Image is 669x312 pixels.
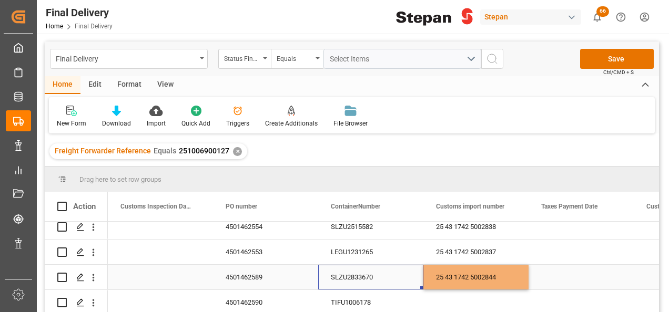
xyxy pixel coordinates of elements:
div: Final Delivery [56,51,196,65]
span: Select Items [330,55,374,63]
div: Press SPACE to select this row. [45,265,108,290]
span: ContainerNumber [331,203,380,210]
div: Import [147,119,166,128]
span: Freight Forwarder Reference [55,147,151,155]
a: Home [46,23,63,30]
button: Help Center [609,5,633,29]
div: Equals [277,51,312,64]
button: open menu [50,49,208,69]
div: Download [102,119,131,128]
span: Drag here to set row groups [79,175,161,183]
button: open menu [271,49,323,69]
div: Press SPACE to select this row. [45,214,108,240]
img: Stepan_Company_logo.svg.png_1713531530.png [396,8,473,26]
button: Save [580,49,654,69]
button: open menu [323,49,481,69]
div: ✕ [233,147,242,156]
button: show 66 new notifications [585,5,609,29]
span: 251006900127 [179,147,229,155]
div: Quick Add [181,119,210,128]
button: open menu [218,49,271,69]
span: Equals [154,147,176,155]
div: Triggers [226,119,249,128]
div: File Browser [333,119,368,128]
div: Status Final Delivery [224,51,260,64]
span: Customs Inspection Date [120,203,191,210]
span: Ctrl/CMD + S [603,68,634,76]
div: View [149,76,181,94]
div: Home [45,76,80,94]
button: search button [481,49,503,69]
div: SLZU2515582 [318,214,423,239]
span: Taxes Payment Date [541,203,597,210]
div: 4501462554 [213,214,318,239]
div: Create Additionals [265,119,318,128]
span: 66 [596,6,609,17]
div: LEGU1231265 [318,240,423,264]
div: Edit [80,76,109,94]
div: 25 43 1742 5002844 [423,265,529,289]
div: 4501462553 [213,240,318,264]
div: Stepan [480,9,581,25]
button: Stepan [480,7,585,27]
div: 25 43 1742 5002838 [423,214,529,239]
div: Final Delivery [46,5,113,20]
div: 4501462589 [213,265,318,289]
span: Customs import number [436,203,504,210]
div: SLZU2833670 [318,265,423,289]
div: Action [73,202,96,211]
span: PO number [226,203,257,210]
div: Format [109,76,149,94]
div: Press SPACE to select this row. [45,240,108,265]
div: New Form [57,119,86,128]
div: 25 43 1742 5002837 [423,240,529,264]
